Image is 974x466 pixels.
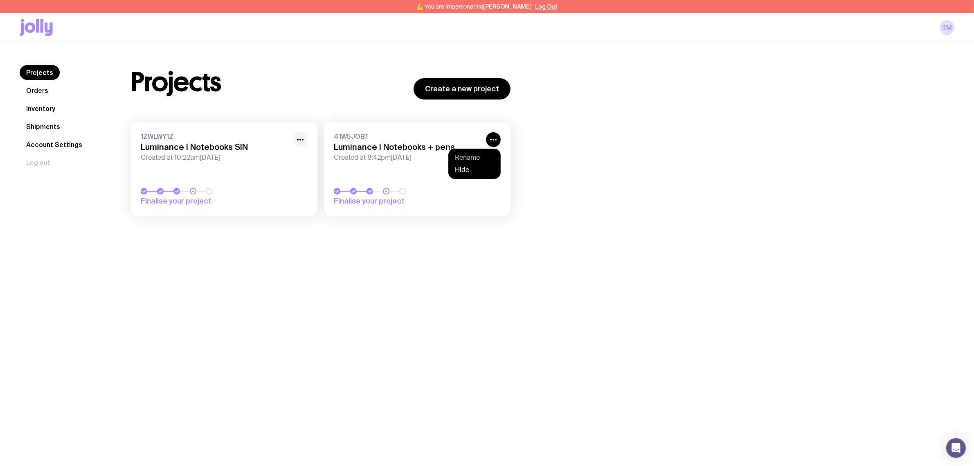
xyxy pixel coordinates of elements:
button: Log out [20,155,57,170]
span: [PERSON_NAME] [483,3,532,10]
a: Inventory [20,101,62,116]
button: Log Out [535,3,558,10]
span: 1ZWLWY1Z [141,132,288,140]
a: Orders [20,83,55,98]
button: Rename [455,154,494,162]
span: Finalise your project [141,196,255,206]
a: Account Settings [20,137,89,152]
a: 1ZWLWY1ZLuminance | Notebooks SINCreated at 10:22am[DATE]Finalise your project [131,122,317,216]
button: Hide [455,166,494,174]
h3: Luminance | Notebooks SIN [141,142,288,152]
span: Created at 10:22am[DATE] [141,154,288,162]
a: 41W5JOB7Luminance | Notebooks + pensCreated at 8:42pm[DATE]Finalise your project [324,122,511,216]
h1: Projects [131,69,221,95]
span: Finalise your project [334,196,448,206]
a: Create a new project [414,78,511,100]
div: Open Intercom Messenger [946,438,966,458]
a: TM [940,20,954,35]
a: Projects [20,65,60,80]
span: ⚠️ You are impersonating [416,3,532,10]
span: Created at 8:42pm[DATE] [334,154,481,162]
h3: Luminance | Notebooks + pens [334,142,481,152]
span: 41W5JOB7 [334,132,481,140]
a: Shipments [20,119,67,134]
